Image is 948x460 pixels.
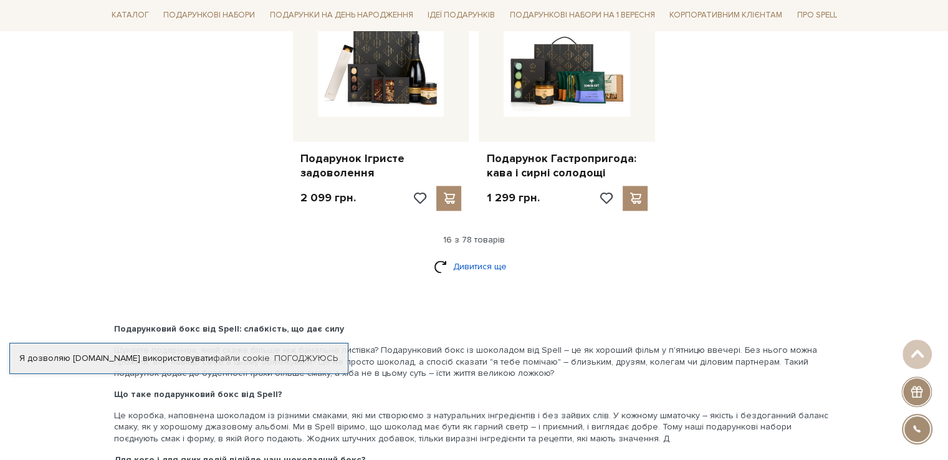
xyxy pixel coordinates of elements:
b: Що таке подарунковий бокс від Spell? [114,389,282,400]
a: Ідеї подарунків [423,6,500,26]
a: Подарунок Ігристе задоволення [300,151,462,181]
div: 16 з 78 товарів [102,234,847,246]
div: Я дозволяю [DOMAIN_NAME] використовувати [10,353,348,364]
p: 1 299 грн. [486,191,539,205]
a: Дивитися ще [434,256,515,277]
a: Про Spell [792,6,842,26]
a: Каталог [107,6,154,26]
a: Корпоративним клієнтам [664,5,787,26]
b: Подарунковий бокс від Spell: слабкість, що дає силу [114,323,344,334]
a: Подарункові набори [158,6,260,26]
a: Подарункові набори на 1 Вересня [505,5,660,26]
a: файли cookie [213,353,270,363]
p: Це коробка, наповнена шоколадом із різними смаками, які ми створюємо з натуральних інгредієнтів і... [114,410,835,444]
a: Подарунок Гастропригода: кава і сирні солодощі [486,151,648,181]
p: Шукаєте подарунок, який скаже більше ніж банальна листівка? Подарунковий бокс із шоколадом від Sp... [114,345,835,379]
p: 2 099 грн. [300,191,356,205]
a: Подарунки на День народження [265,6,418,26]
a: Погоджуюсь [274,353,338,364]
